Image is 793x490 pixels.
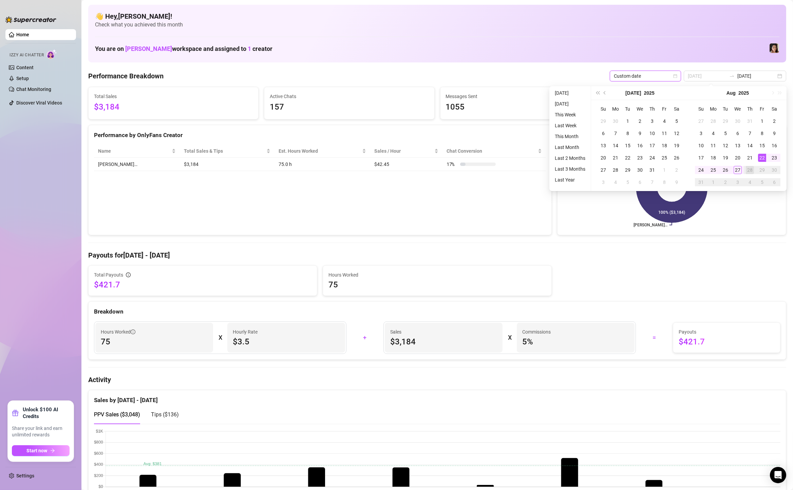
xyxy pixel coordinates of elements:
[599,166,607,174] div: 27
[695,176,707,188] td: 2025-08-31
[609,139,622,152] td: 2025-07-14
[756,127,768,139] td: 2025-08-08
[679,328,775,336] span: Payouts
[94,131,546,140] div: Performance by OnlyFans Creator
[508,332,511,343] div: X
[634,152,646,164] td: 2025-07-23
[151,411,179,418] span: Tips ( $136 )
[660,166,668,174] div: 1
[552,154,588,162] li: Last 2 Months
[646,139,658,152] td: 2025-07-17
[768,152,780,164] td: 2025-08-23
[770,142,778,150] div: 16
[756,115,768,127] td: 2025-08-01
[27,448,48,453] span: Start now
[98,147,170,155] span: Name
[758,142,766,150] div: 15
[697,142,705,150] div: 10
[658,103,671,115] th: Fr
[732,127,744,139] td: 2025-08-06
[94,145,180,158] th: Name
[671,176,683,188] td: 2025-08-09
[734,178,742,186] div: 3
[599,154,607,162] div: 20
[609,115,622,127] td: 2025-06-30
[447,147,536,155] span: Chat Conversion
[721,129,730,137] div: 5
[279,147,361,155] div: Est. Hours Worked
[737,72,776,80] input: End date
[622,115,634,127] td: 2025-07-01
[695,152,707,164] td: 2025-08-17
[622,139,634,152] td: 2025-07-15
[646,103,658,115] th: Th
[709,117,717,125] div: 28
[16,87,51,92] a: Chat Monitoring
[447,161,457,168] span: 17 %
[719,139,732,152] td: 2025-08-12
[695,164,707,176] td: 2025-08-24
[23,406,70,420] strong: Unlock $100 AI Credits
[611,117,620,125] div: 30
[744,164,756,176] td: 2025-08-28
[646,127,658,139] td: 2025-07-10
[611,166,620,174] div: 28
[599,117,607,125] div: 29
[624,117,632,125] div: 1
[446,93,605,100] span: Messages Sent
[597,139,609,152] td: 2025-07-13
[758,117,766,125] div: 1
[719,176,732,188] td: 2025-09-02
[671,127,683,139] td: 2025-07-12
[732,115,744,127] td: 2025-07-30
[624,166,632,174] div: 29
[351,332,379,343] div: +
[744,176,756,188] td: 2025-09-04
[622,176,634,188] td: 2025-08-05
[707,139,719,152] td: 2025-08-11
[94,411,140,418] span: PPV Sales ( $3,048 )
[597,127,609,139] td: 2025-07-06
[770,178,778,186] div: 6
[611,142,620,150] div: 14
[709,154,717,162] div: 18
[744,139,756,152] td: 2025-08-14
[94,307,780,316] div: Breakdown
[768,115,780,127] td: 2025-08-02
[552,100,588,108] li: [DATE]
[634,115,646,127] td: 2025-07-02
[88,250,786,260] h4: Payouts for [DATE] - [DATE]
[594,86,601,100] button: Last year (Control + left)
[768,127,780,139] td: 2025-08-09
[673,129,681,137] div: 12
[634,164,646,176] td: 2025-07-30
[648,142,656,150] div: 17
[442,145,546,158] th: Chat Conversion
[248,45,251,52] span: 1
[671,164,683,176] td: 2025-08-02
[552,176,588,184] li: Last Year
[522,328,551,336] article: Commissions
[744,115,756,127] td: 2025-07-31
[328,271,546,279] span: Hours Worked
[658,139,671,152] td: 2025-07-18
[770,117,778,125] div: 2
[131,329,135,334] span: info-circle
[660,117,668,125] div: 4
[634,103,646,115] th: We
[5,16,56,23] img: logo-BBDzfeDw.svg
[625,86,641,100] button: Choose a month
[50,448,55,453] span: arrow-right
[756,176,768,188] td: 2025-09-05
[636,142,644,150] div: 16
[370,158,442,171] td: $42.45
[673,142,681,150] div: 19
[709,178,717,186] div: 1
[94,101,253,114] span: $3,184
[599,178,607,186] div: 3
[88,375,786,384] h4: Activity
[746,142,754,150] div: 14
[597,176,609,188] td: 2025-08-03
[624,154,632,162] div: 22
[758,154,766,162] div: 22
